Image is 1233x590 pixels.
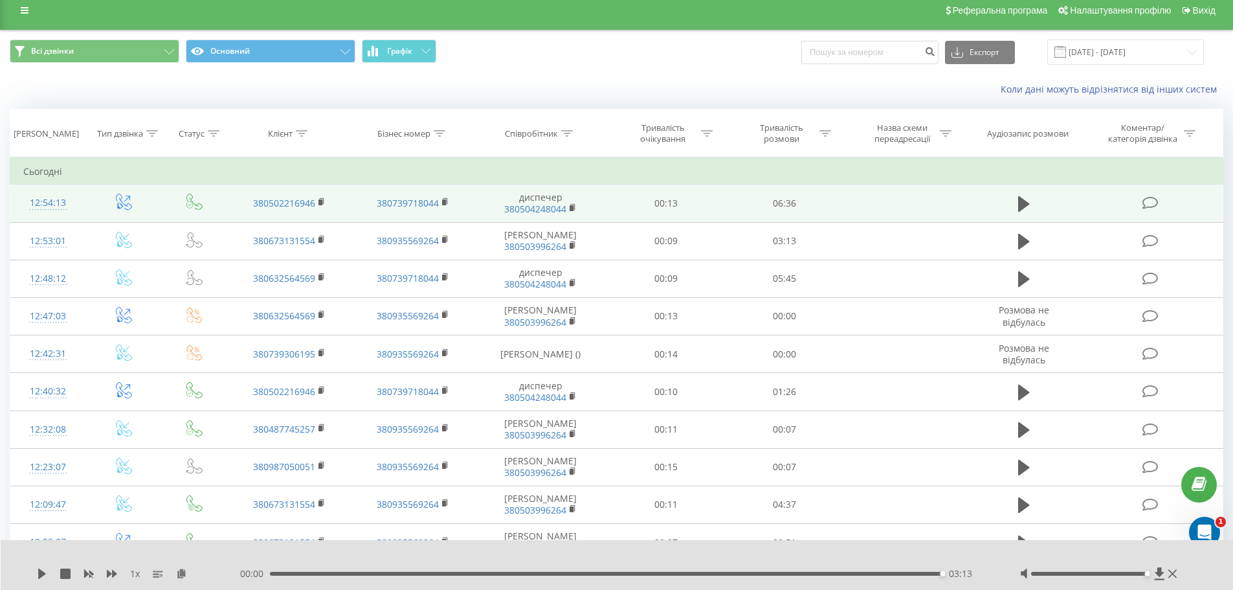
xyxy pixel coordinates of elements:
[607,524,726,562] td: 00:07
[253,310,315,322] a: 380632564569
[504,316,566,328] a: 380503996264
[474,411,607,448] td: [PERSON_NAME]
[628,122,698,144] div: Тривалість очікування
[253,423,315,435] a: 380487745257
[949,567,972,580] span: 03:13
[377,310,439,322] a: 380935569264
[253,234,315,247] a: 380673131554
[940,571,945,576] div: Accessibility label
[23,304,73,329] div: 12:47:03
[23,417,73,442] div: 12:32:08
[377,272,439,284] a: 380739718044
[1001,83,1223,95] a: Коли дані можуть відрізнятися вiд інших систем
[387,47,412,56] span: Графік
[377,498,439,510] a: 380935569264
[987,128,1069,139] div: Аудіозапис розмови
[1216,517,1226,527] span: 1
[474,185,607,222] td: диспечер
[607,448,726,486] td: 00:15
[726,185,844,222] td: 06:36
[474,222,607,260] td: [PERSON_NAME]
[504,278,566,290] a: 380504248044
[747,122,816,144] div: Тривалість розмови
[607,335,726,373] td: 00:14
[377,423,439,435] a: 380935569264
[377,460,439,473] a: 380935569264
[504,504,566,516] a: 380503996264
[726,297,844,335] td: 00:00
[607,260,726,297] td: 00:09
[801,41,939,64] input: Пошук за номером
[999,342,1049,366] span: Розмова не відбулась
[999,304,1049,328] span: Розмова не відбулась
[23,190,73,216] div: 12:54:13
[377,348,439,360] a: 380935569264
[253,536,315,549] a: 380673131554
[253,460,315,473] a: 380987050051
[1105,122,1181,144] div: Коментар/категорія дзвінка
[726,373,844,411] td: 01:26
[377,234,439,247] a: 380935569264
[953,5,1048,16] span: Реферальна програма
[726,411,844,448] td: 00:07
[1070,5,1171,16] span: Налаштування профілю
[607,373,726,411] td: 00:10
[377,385,439,398] a: 380739718044
[726,260,844,297] td: 05:45
[377,128,430,139] div: Бізнес номер
[474,486,607,523] td: [PERSON_NAME]
[504,391,566,403] a: 380504248044
[504,466,566,479] a: 380503996264
[504,429,566,441] a: 380503996264
[1189,517,1220,548] iframe: Intercom live chat
[607,411,726,448] td: 00:11
[474,373,607,411] td: диспечер
[97,128,143,139] div: Тип дзвінка
[867,122,937,144] div: Назва схеми переадресації
[945,41,1015,64] button: Експорт
[474,260,607,297] td: диспечер
[10,40,179,63] button: Всі дзвінки
[474,524,607,562] td: [PERSON_NAME]
[726,486,844,523] td: 04:37
[1145,571,1150,576] div: Accessibility label
[607,486,726,523] td: 00:11
[607,222,726,260] td: 00:09
[377,536,439,549] a: 380935569264
[10,159,1223,185] td: Сьогодні
[726,448,844,486] td: 00:07
[474,448,607,486] td: [PERSON_NAME]
[23,455,73,480] div: 12:23:07
[253,498,315,510] a: 380673131554
[23,379,73,404] div: 12:40:32
[362,40,436,63] button: Графік
[130,567,140,580] span: 1 x
[186,40,355,63] button: Основний
[23,492,73,517] div: 12:09:47
[505,128,558,139] div: Співробітник
[23,266,73,291] div: 12:48:12
[1193,5,1216,16] span: Вихід
[268,128,293,139] div: Клієнт
[253,197,315,209] a: 380502216946
[23,229,73,254] div: 12:53:01
[253,385,315,398] a: 380502216946
[14,128,79,139] div: [PERSON_NAME]
[23,341,73,367] div: 12:42:31
[377,197,439,209] a: 380739718044
[31,46,74,56] span: Всі дзвінки
[504,203,566,215] a: 380504248044
[179,128,205,139] div: Статус
[726,335,844,373] td: 00:00
[726,524,844,562] td: 00:51
[607,185,726,222] td: 00:13
[253,272,315,284] a: 380632564569
[240,567,270,580] span: 00:00
[253,348,315,360] a: 380739306195
[726,222,844,260] td: 03:13
[474,335,607,373] td: [PERSON_NAME] ()
[474,297,607,335] td: [PERSON_NAME]
[504,240,566,253] a: 380503996264
[23,530,73,555] div: 12:03:27
[607,297,726,335] td: 00:13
